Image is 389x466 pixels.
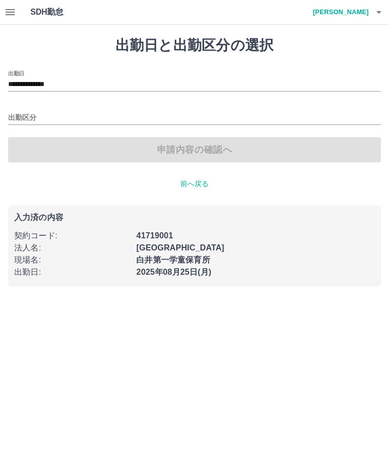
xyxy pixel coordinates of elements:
[8,179,381,189] p: 前へ戻る
[8,69,24,77] label: 出勤日
[14,254,130,266] p: 現場名 :
[136,256,210,264] b: 白井第一学童保育所
[14,242,130,254] p: 法人名 :
[14,214,375,222] p: 入力済の内容
[14,230,130,242] p: 契約コード :
[8,37,381,54] h1: 出勤日と出勤区分の選択
[136,231,173,240] b: 41719001
[14,266,130,278] p: 出勤日 :
[136,243,224,252] b: [GEOGRAPHIC_DATA]
[136,268,211,276] b: 2025年08月25日(月)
